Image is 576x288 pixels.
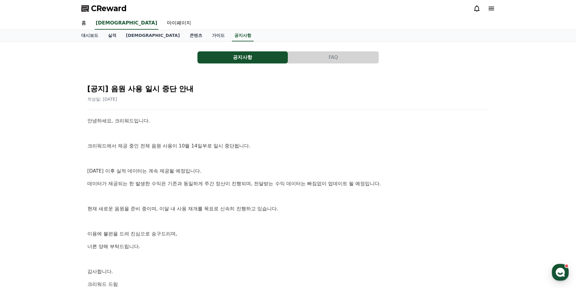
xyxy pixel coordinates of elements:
[121,30,185,41] a: [DEMOGRAPHIC_DATA]
[95,17,158,30] a: [DEMOGRAPHIC_DATA]
[87,97,117,102] span: 작성일: [DATE]
[76,30,103,41] a: 대시보드
[87,230,489,238] p: 이용에 불편을 드려 진심으로 송구드리며,
[87,142,489,150] p: 크리워드에서 제공 중인 전체 음원 사용이 10월 14일부로 일시 중단됩니다.
[103,30,121,41] a: 실적
[81,4,127,13] a: CReward
[162,17,196,30] a: 마이페이지
[87,84,489,94] h2: [공지] 음원 사용 일시 중단 안내
[87,167,489,175] p: [DATE] 이후 실적 데이터는 계속 제공될 예정입니다.
[288,51,379,63] a: FAQ
[76,17,91,30] a: 홈
[185,30,207,41] a: 콘텐츠
[87,268,489,276] p: 감사합니다.
[87,243,489,251] p: 너른 양해 부탁드립니다.
[87,205,489,213] p: 현재 새로운 음원을 준비 중이며, 이달 내 사용 재개를 목표로 신속히 진행하고 있습니다.
[87,180,489,188] p: 데이터가 제공되는 한 발생한 수익은 기존과 동일하게 주간 정산이 진행되며, 전달받는 수익 데이터는 빠짐없이 업데이트 될 예정입니다.
[232,30,254,41] a: 공지사항
[197,51,288,63] button: 공지사항
[207,30,229,41] a: 가이드
[91,4,127,13] span: CReward
[87,117,489,125] p: 안녕하세요, 크리워드입니다.
[288,51,379,63] button: FAQ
